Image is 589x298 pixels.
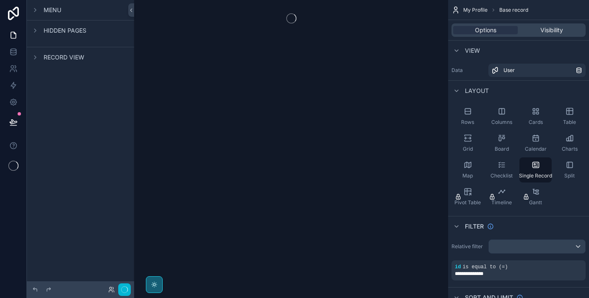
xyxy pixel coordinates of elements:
[553,131,586,156] button: Charts
[454,199,481,206] span: Pivot Table
[451,131,484,156] button: Grid
[499,7,528,13] span: Base record
[490,172,513,179] span: Checklist
[529,199,542,206] span: Gantt
[563,119,576,126] span: Table
[519,157,552,182] button: Single Record
[451,104,484,129] button: Rows
[44,26,86,35] span: Hidden pages
[451,157,484,182] button: Map
[475,26,496,34] span: Options
[451,243,485,250] label: Relative filter
[519,172,552,179] span: Single Record
[485,184,518,209] button: Timeline
[503,67,515,74] span: User
[529,119,543,126] span: Cards
[461,119,474,126] span: Rows
[525,146,547,152] span: Calendar
[519,184,552,209] button: Gantt
[564,172,575,179] span: Split
[451,67,485,74] label: Data
[488,64,586,77] a: User
[465,222,484,231] span: Filter
[519,131,552,156] button: Calendar
[44,6,61,14] span: Menu
[463,146,473,152] span: Grid
[465,87,489,95] span: Layout
[540,26,563,34] span: Visibility
[462,172,473,179] span: Map
[44,53,84,62] span: Record view
[562,146,578,152] span: Charts
[485,104,518,129] button: Columns
[465,46,480,55] span: View
[485,131,518,156] button: Board
[491,199,512,206] span: Timeline
[519,104,552,129] button: Cards
[491,119,512,126] span: Columns
[462,264,508,270] span: is equal to (=)
[495,146,509,152] span: Board
[455,264,461,270] span: id
[553,104,586,129] button: Table
[451,184,484,209] button: Pivot Table
[553,157,586,182] button: Split
[485,157,518,182] button: Checklist
[463,7,488,13] span: My Profile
